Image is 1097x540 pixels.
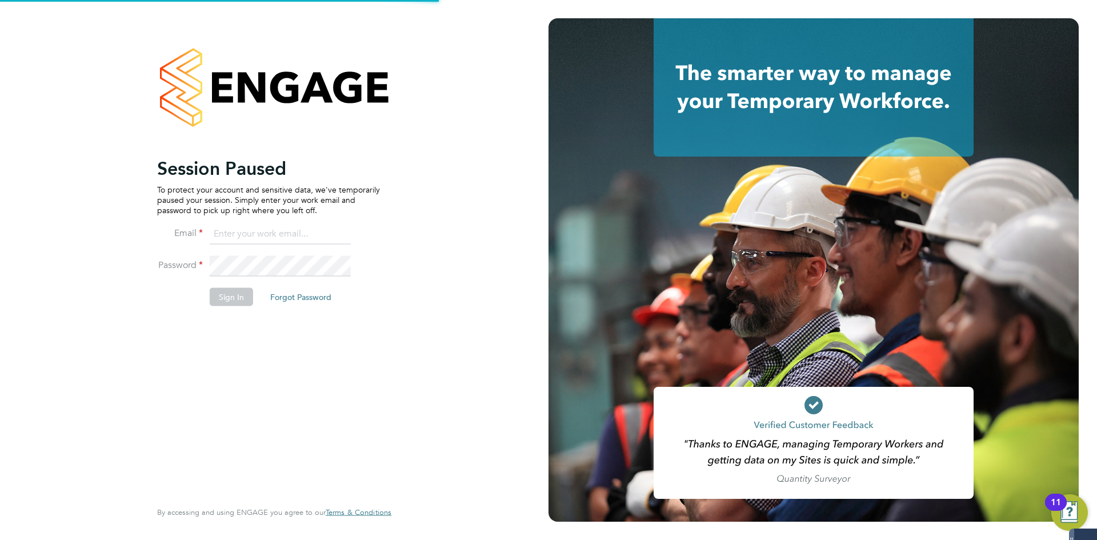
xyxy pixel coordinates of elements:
span: By accessing and using ENGAGE you agree to our [157,507,391,517]
h2: Session Paused [157,157,380,179]
label: Email [157,227,203,239]
p: To protect your account and sensitive data, we've temporarily paused your session. Simply enter y... [157,184,380,215]
button: Sign In [210,287,253,306]
button: Forgot Password [261,287,341,306]
a: Terms & Conditions [326,508,391,517]
div: 11 [1051,502,1061,517]
span: Terms & Conditions [326,507,391,517]
input: Enter your work email... [210,224,351,245]
button: Open Resource Center, 11 new notifications [1051,494,1088,531]
label: Password [157,259,203,271]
